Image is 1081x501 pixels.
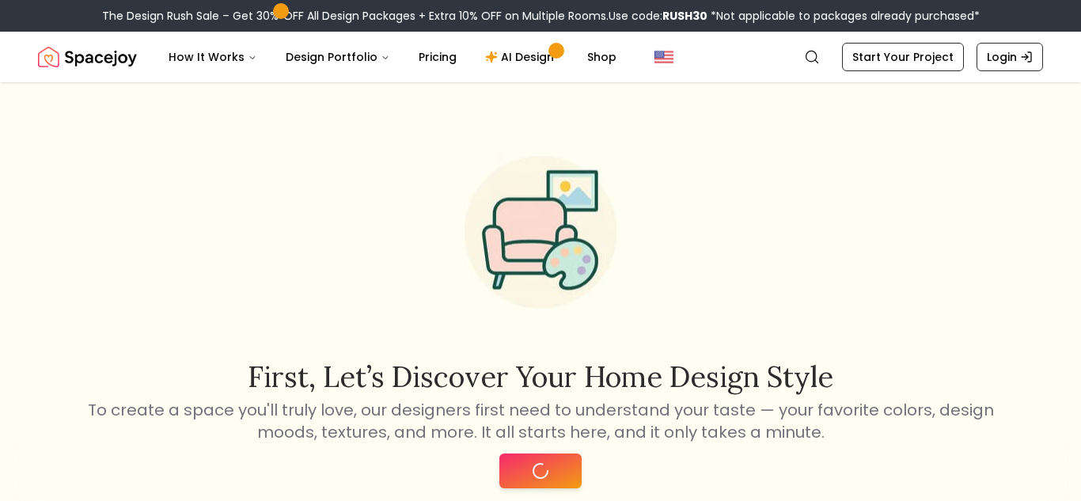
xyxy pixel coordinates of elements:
[662,8,707,24] b: RUSH30
[842,43,964,71] a: Start Your Project
[102,8,980,24] div: The Design Rush Sale – Get 30% OFF All Design Packages + Extra 10% OFF on Multiple Rooms.
[156,41,629,73] nav: Main
[575,41,629,73] a: Shop
[156,41,270,73] button: How It Works
[472,41,571,73] a: AI Design
[38,41,137,73] a: Spacejoy
[609,8,707,24] span: Use code:
[85,399,996,443] p: To create a space you'll truly love, our designers first need to understand your taste — your fav...
[439,131,642,334] img: Start Style Quiz Illustration
[273,41,403,73] button: Design Portfolio
[38,41,137,73] img: Spacejoy Logo
[85,361,996,393] h2: First, let’s discover your home design style
[707,8,980,24] span: *Not applicable to packages already purchased*
[654,47,673,66] img: United States
[977,43,1043,71] a: Login
[406,41,469,73] a: Pricing
[38,32,1043,82] nav: Global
